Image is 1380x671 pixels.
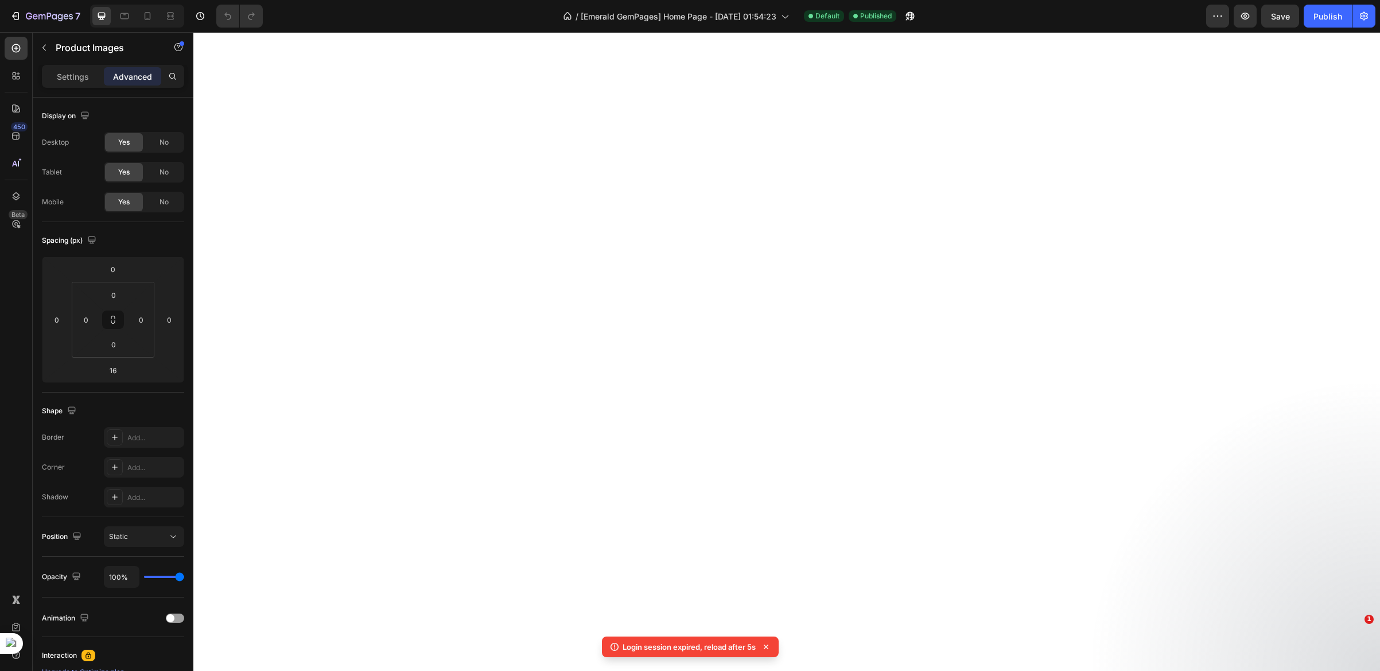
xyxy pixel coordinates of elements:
[57,71,89,83] p: Settings
[113,71,152,83] p: Advanced
[42,137,69,148] div: Desktop
[42,197,64,207] div: Mobile
[127,433,181,443] div: Add...
[127,492,181,503] div: Add...
[75,9,80,23] p: 7
[1271,11,1290,21] span: Save
[623,641,756,653] p: Login session expired, reload after 5s
[9,210,28,219] div: Beta
[77,311,95,328] input: 0px
[815,11,839,21] span: Default
[581,10,776,22] span: [Emerald GemPages] Home Page - [DATE] 01:54:23
[5,5,85,28] button: 7
[42,404,79,419] div: Shape
[42,492,68,502] div: Shadow
[42,569,83,585] div: Opacity
[160,167,169,177] span: No
[102,362,125,379] input: l
[104,526,184,547] button: Static
[193,32,1380,671] iframe: To enrich screen reader interactions, please activate Accessibility in Grammarly extension settings
[216,5,263,28] div: Undo/Redo
[48,311,65,328] input: 0
[11,122,28,131] div: 450
[42,108,92,124] div: Display on
[160,137,169,148] span: No
[42,432,64,443] div: Border
[1313,10,1342,22] div: Publish
[42,233,99,249] div: Spacing (px)
[42,650,77,661] div: Interaction
[102,336,125,353] input: 0px
[42,529,84,545] div: Position
[56,41,153,55] p: Product Images
[102,286,125,304] input: 0px
[104,567,139,587] input: Auto
[161,311,178,328] input: 0
[860,11,892,21] span: Published
[1261,5,1299,28] button: Save
[109,532,128,541] span: Static
[42,462,65,472] div: Corner
[133,311,150,328] input: 0px
[42,611,91,626] div: Animation
[576,10,578,22] span: /
[1365,615,1374,624] span: 1
[160,197,169,207] span: No
[118,197,130,207] span: Yes
[1304,5,1352,28] button: Publish
[127,463,181,473] div: Add...
[1341,632,1369,660] iframe: Intercom live chat
[118,167,130,177] span: Yes
[42,167,62,177] div: Tablet
[102,261,125,278] input: 0
[118,137,130,148] span: Yes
